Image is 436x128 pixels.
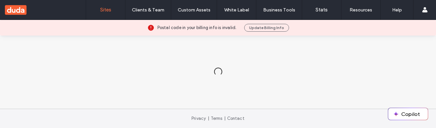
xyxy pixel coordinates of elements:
span: Postal code in your billing info is invalid. [157,24,237,31]
a: Privacy [191,116,206,121]
label: Clients & Team [132,7,164,13]
label: Help [392,7,402,13]
label: Stats [316,7,328,13]
a: Terms [211,116,223,121]
label: Sites [100,7,111,13]
span: | [208,116,209,121]
span: | [224,116,226,121]
label: White Label [224,7,249,13]
button: Copilot [388,108,428,120]
label: Resources [350,7,372,13]
a: Contact [227,116,245,121]
button: Update Billing Info [244,24,289,32]
label: Custom Assets [178,7,210,13]
label: Business Tools [263,7,295,13]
